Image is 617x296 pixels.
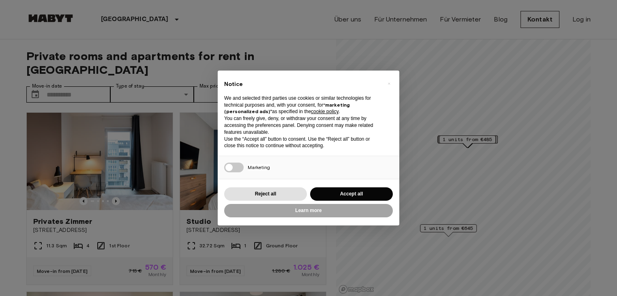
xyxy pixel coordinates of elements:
button: Accept all [310,187,393,201]
h2: Notice [224,80,380,88]
span: × [388,79,390,88]
button: Reject all [224,187,307,201]
span: Marketing [248,164,270,170]
p: Use the “Accept all” button to consent. Use the “Reject all” button or close this notice to conti... [224,136,380,150]
strong: “marketing (personalized ads)” [224,102,350,115]
p: You can freely give, deny, or withdraw your consent at any time by accessing the preferences pane... [224,115,380,135]
a: cookie policy [311,109,338,114]
p: We and selected third parties use cookies or similar technologies for technical purposes and, wit... [224,95,380,115]
button: Learn more [224,204,393,217]
button: Close this notice [382,77,395,90]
